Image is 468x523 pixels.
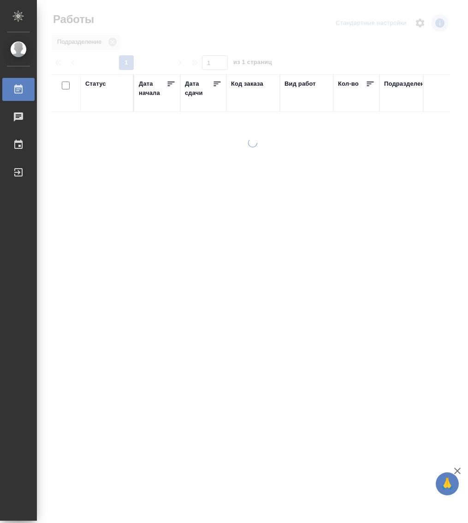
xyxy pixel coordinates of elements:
[231,79,263,88] div: Код заказа
[85,79,106,88] div: Статус
[284,79,316,88] div: Вид работ
[139,79,166,98] div: Дата начала
[338,79,359,88] div: Кол-во
[436,472,459,495] button: 🙏
[384,79,432,88] div: Подразделение
[185,79,213,98] div: Дата сдачи
[439,474,455,494] span: 🙏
